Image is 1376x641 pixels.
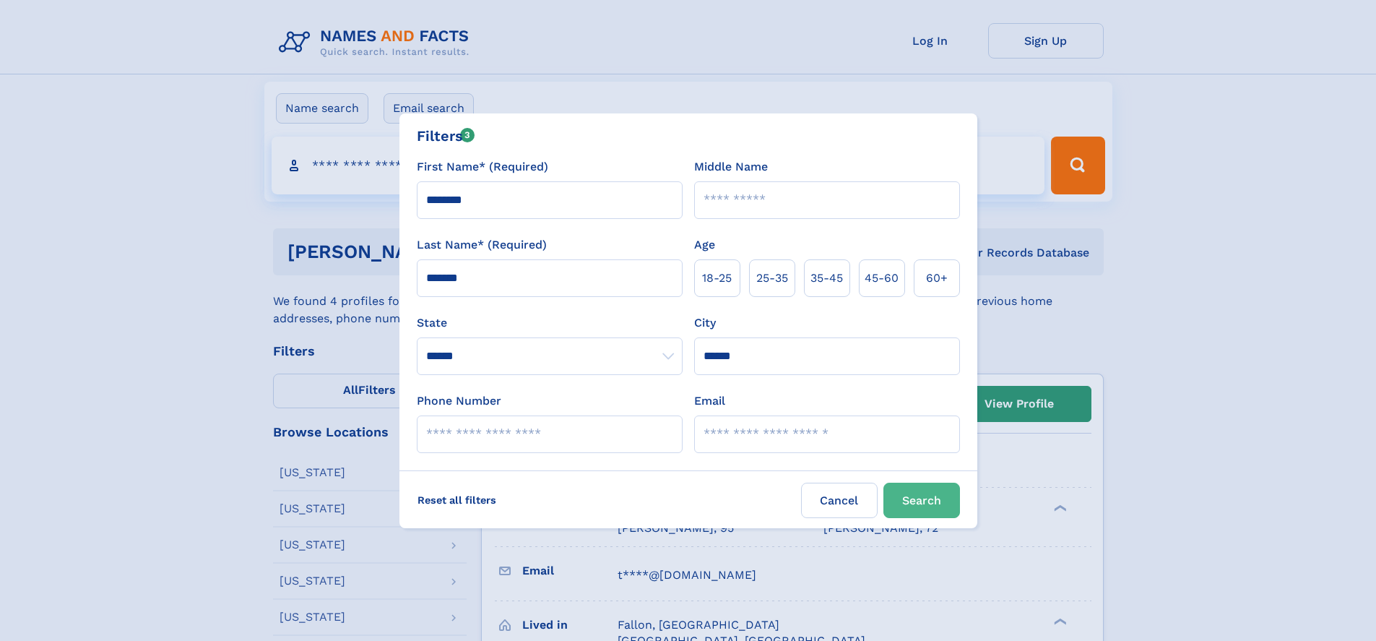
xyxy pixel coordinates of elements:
[694,158,768,176] label: Middle Name
[926,270,948,287] span: 60+
[801,483,878,518] label: Cancel
[408,483,506,517] label: Reset all filters
[417,392,501,410] label: Phone Number
[417,314,683,332] label: State
[883,483,960,518] button: Search
[694,236,715,254] label: Age
[417,125,475,147] div: Filters
[417,158,548,176] label: First Name* (Required)
[694,314,716,332] label: City
[694,392,725,410] label: Email
[417,236,547,254] label: Last Name* (Required)
[810,270,843,287] span: 35‑45
[702,270,732,287] span: 18‑25
[865,270,899,287] span: 45‑60
[756,270,788,287] span: 25‑35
